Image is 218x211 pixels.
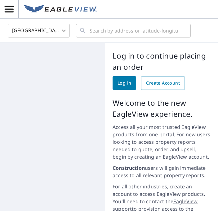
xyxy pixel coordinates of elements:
strong: Construction [113,165,145,171]
p: users will gain immediate access to all relevant property reports. [113,164,211,179]
span: Log in [118,79,131,87]
a: Log in [113,76,136,90]
a: Create Account [141,76,185,90]
input: Search by address or latitude-longitude [90,22,178,39]
img: EV Logo [24,5,97,14]
p: Log in to continue placing an order [113,50,211,73]
span: Create Account [146,79,180,87]
div: [GEOGRAPHIC_DATA] [8,22,70,39]
p: Access all your most trusted EagleView products from one portal. For new users looking to access ... [113,123,211,160]
p: Welcome to the new EagleView experience. [113,97,211,120]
